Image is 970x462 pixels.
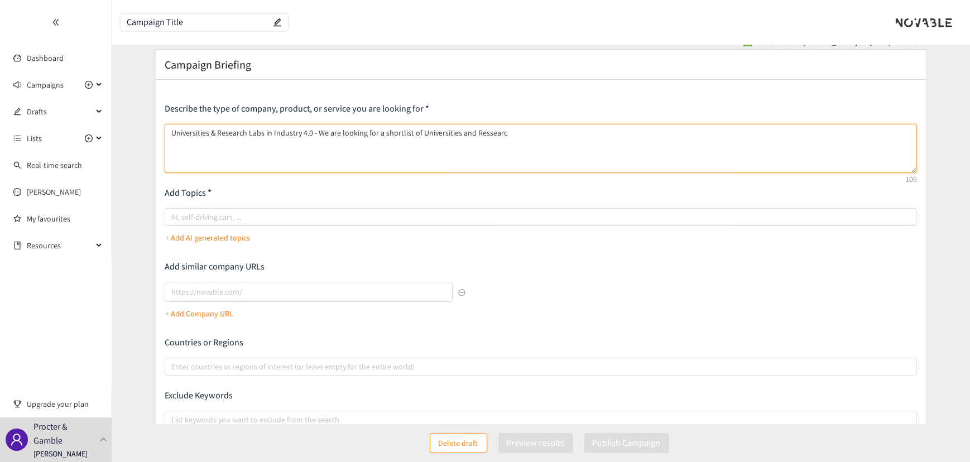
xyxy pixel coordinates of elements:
p: + Add Company URL [165,307,233,320]
p: Procter & Gamble [33,420,95,447]
p: Describe the type of company, product, or service you are looking for [165,103,917,115]
button: + Add AI generated topics [165,229,250,247]
a: Dashboard [27,53,64,63]
p: Countries or Regions [165,336,917,349]
span: edit [273,18,282,27]
textarea: Universities & Research Labs in Industry 4.0 - We are looking for a shortlist of Universities and... [165,124,917,173]
span: Lists [27,127,42,150]
a: Real-time search [27,160,82,170]
a: [PERSON_NAME] [27,187,81,197]
span: plus-circle [85,134,93,142]
p: Add similar company URLs [165,261,465,273]
span: book [13,242,21,249]
span: sound [13,81,21,89]
a: My favourites [27,208,103,230]
p: Add Topics [165,187,917,199]
iframe: Chat Widget [788,341,970,462]
div: Campaign Briefing [165,57,917,73]
button: Delete draft [430,433,487,453]
span: Upgrade your plan [27,393,103,415]
p: + Add AI generated topics [165,232,250,244]
span: Campaigns [27,74,64,96]
input: List keywords you want to exclude from the search [171,413,174,426]
span: user [10,433,23,446]
input: AI, self-driving cars, ... [171,210,174,224]
span: Delete draft [439,437,478,449]
span: double-left [52,18,60,26]
span: unordered-list [13,134,21,142]
span: Resources [27,234,93,257]
p: Exclude Keywords [165,389,917,402]
span: edit [13,108,21,116]
span: plus-circle [85,81,93,89]
input: lookalikes url [165,282,453,302]
button: + Add Company URL [165,305,233,323]
span: Drafts [27,100,93,123]
p: [PERSON_NAME] [33,447,88,460]
span: trophy [13,400,21,408]
h2: Campaign Briefing [165,57,251,73]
